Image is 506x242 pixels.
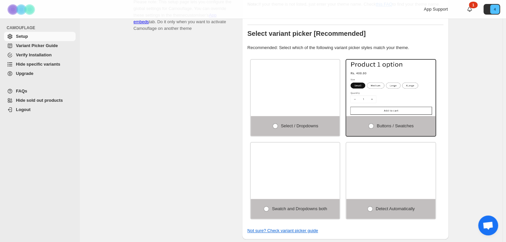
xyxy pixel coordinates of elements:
[4,96,76,105] a: Hide sold out products
[16,34,28,39] span: Setup
[4,32,76,41] a: Setup
[346,143,435,199] img: Detect Automatically
[494,7,496,11] text: 4
[16,43,58,48] span: Variant Picker Guide
[424,7,448,12] span: App Support
[5,0,38,19] img: Camouflage
[251,143,340,199] img: Swatch and Dropdowns both
[4,69,76,78] a: Upgrade
[16,52,52,57] span: Verify Installation
[247,228,318,233] a: Not sure? Check variant picker guide
[346,60,435,116] img: Buttons / Swatches
[16,98,63,103] span: Hide sold out products
[247,30,366,37] b: Select variant picker [Recommended]
[377,123,413,128] span: Buttons / Swatches
[478,215,498,235] a: Open chat
[16,71,33,76] span: Upgrade
[16,62,60,67] span: Hide specific variants
[469,2,477,8] div: 1
[376,206,415,211] span: Detect Automatically
[281,123,318,128] span: Select / Dropdowns
[251,60,340,116] img: Select / Dropdowns
[4,41,76,50] a: Variant Picker Guide
[247,44,443,51] p: Recommended: Select which of the following variant picker styles match your theme.
[4,105,76,114] a: Logout
[272,206,327,211] span: Swatch and Dropdowns both
[4,50,76,60] a: Verify Installation
[16,107,31,112] span: Logout
[16,89,27,93] span: FAQs
[466,6,473,13] a: 1
[483,4,500,15] button: Avatar with initials 4
[490,5,499,14] span: Avatar with initials 4
[4,60,76,69] a: Hide specific variants
[7,25,76,30] span: CAMOUFLAGE
[4,87,76,96] a: FAQs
